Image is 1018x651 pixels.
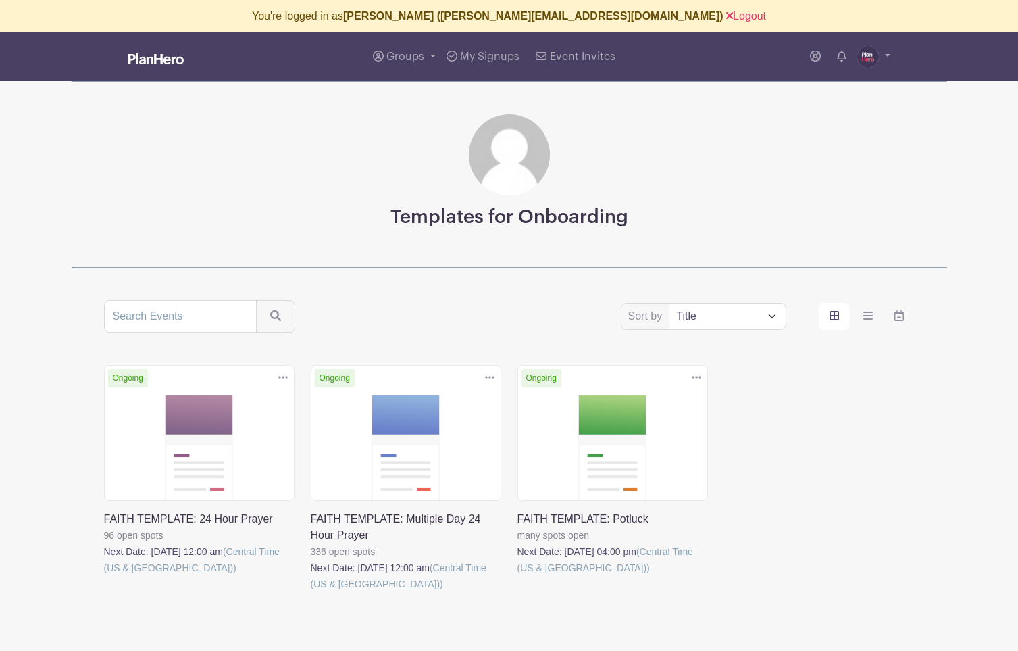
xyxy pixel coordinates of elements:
[550,51,615,62] span: Event Invites
[343,10,723,22] b: [PERSON_NAME] ([PERSON_NAME][EMAIL_ADDRESS][DOMAIN_NAME])
[386,51,424,62] span: Groups
[857,46,879,68] img: PH-Logo-Circle-Centered-Purple.jpg
[460,51,519,62] span: My Signups
[530,32,620,81] a: Event Invites
[390,206,628,229] h3: Templates for Onboarding
[819,303,915,330] div: order and view
[441,32,525,81] a: My Signups
[367,32,441,81] a: Groups
[726,10,766,22] a: Logout
[628,308,667,324] label: Sort by
[128,53,184,64] img: logo_white-6c42ec7e38ccf1d336a20a19083b03d10ae64f83f12c07503d8b9e83406b4c7d.svg
[469,114,550,195] img: default-ce2991bfa6775e67f084385cd625a349d9dcbb7a52a09fb2fda1e96e2d18dcdb.png
[104,300,257,333] input: Search Events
